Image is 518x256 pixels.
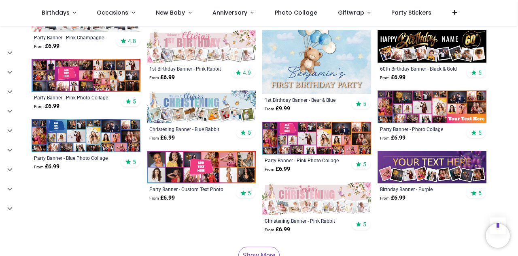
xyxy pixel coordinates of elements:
[363,221,366,228] span: 5
[149,196,159,200] span: From
[265,226,290,234] strong: £ 6.99
[363,100,366,108] span: 5
[380,134,405,142] strong: £ 6.99
[380,126,463,132] a: Party Banner - Photo Collage
[34,155,117,161] a: Party Banner - Blue Photo Collage
[478,129,482,136] span: 5
[380,186,463,192] a: Birthday Banner - Purple
[34,163,59,171] strong: £ 6.99
[147,30,256,63] img: Personalised Happy 1st Birthday Banner - Pink Rabbit - Custom Name & 9 Photo Upload
[149,194,175,202] strong: £ 6.99
[265,97,348,103] a: 1st Birthday Banner - Bear & Blue Balloons
[42,9,70,17] span: Birthdays
[265,165,290,173] strong: £ 6.99
[149,136,159,140] span: From
[128,37,136,45] span: 4.8
[380,194,405,202] strong: £ 6.99
[133,98,136,105] span: 5
[378,151,486,184] img: Personalised Happy Birthday Banner - Purple - 9 Photo Upload
[265,167,274,172] span: From
[149,186,232,192] a: Party Banner - Custom Text Photo Collage
[34,42,59,50] strong: £ 6.99
[97,9,128,17] span: Occasions
[262,182,371,215] img: Personalised Christening Banner - Pink Rabbit - Custom Name & 9 Photo Upload
[34,94,117,101] a: Party Banner - Pink Photo Collage
[147,151,256,184] img: Personalised Party Banner - Custom Text Photo Collage - 12 Photo Upload
[262,122,371,155] img: Personalised Party Banner - Pink Photo Collage - Custom Text & 25 Photo Upload
[265,107,274,111] span: From
[34,104,44,109] span: From
[380,65,463,72] a: 60th Birthday Banner - Black & Gold
[248,129,251,136] span: 5
[147,90,256,123] img: Personalised Christening Banner - Blue Rabbit Welcome - Custom Name & 9 Photo Upload
[156,9,185,17] span: New Baby
[478,69,482,76] span: 5
[149,126,232,132] a: Christening Banner - Blue Rabbit Welcome
[265,157,348,163] a: Party Banner - Pink Photo Collage
[380,75,390,80] span: From
[34,34,117,41] a: Party Banner - Pink Champagne
[380,196,390,200] span: From
[34,165,44,169] span: From
[32,119,140,152] img: Personalised Party Banner - Blue Photo Collage - Custom Text & 25 Photo upload
[265,228,274,232] span: From
[378,90,486,123] img: Personalised Party Banner - Photo Collage - 23 Photo Upload
[34,102,59,110] strong: £ 6.99
[149,65,232,72] a: 1st Birthday Banner - Pink Rabbit
[391,9,431,17] span: Party Stickers
[34,44,44,49] span: From
[248,189,251,197] span: 5
[380,73,405,82] strong: £ 6.99
[478,189,482,197] span: 5
[149,75,159,80] span: From
[380,136,390,140] span: From
[149,134,175,142] strong: £ 6.99
[265,217,348,224] a: Christening Banner - Pink Rabbit
[149,73,175,82] strong: £ 6.99
[338,9,364,17] span: Giftwrap
[265,105,290,113] strong: £ 9.99
[212,9,247,17] span: Anniversary
[32,59,140,92] img: Personalised Party Banner - Pink Photo Collage - Add Text & 30 Photo Upload
[363,161,366,168] span: 5
[275,9,317,17] span: Photo Collage
[133,158,136,166] span: 5
[378,30,486,63] img: Personalised Happy 60th Birthday Banner - Black & Gold - Custom Name & 9 Photo Upload
[486,224,510,248] iframe: Brevo live chat
[243,69,251,76] span: 4.9
[262,30,371,94] img: Personalised 1st Birthday Backdrop Banner - Bear & Blue Balloons - Add Text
